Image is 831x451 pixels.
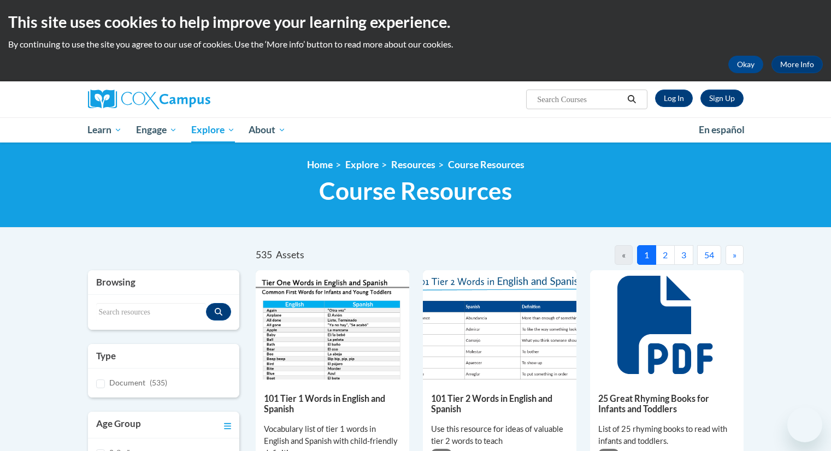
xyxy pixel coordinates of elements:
span: (535) [150,378,167,387]
h5: 101 Tier 1 Words in English and Spanish [264,393,401,414]
a: En español [692,118,752,141]
nav: Pagination Navigation [499,245,743,265]
span: Course Resources [319,176,512,205]
a: Home [307,159,333,170]
a: More Info [771,56,823,73]
div: List of 25 rhyming books to read with infants and toddlers. [598,423,735,447]
img: Cox Campus [88,90,210,109]
button: 54 [697,245,721,265]
a: Register [700,90,744,107]
h3: Age Group [96,417,141,432]
a: Cox Campus [88,90,296,109]
span: About [249,123,286,137]
span: Learn [87,123,122,137]
h3: Type [96,349,232,363]
a: Learn [81,117,129,143]
a: Course Resources [448,159,524,170]
h5: 25 Great Rhyming Books for Infants and Toddlers [598,393,735,414]
a: Engage [129,117,184,143]
span: Assets [276,249,304,260]
h2: This site uses cookies to help improve your learning experience. [8,11,823,33]
div: Main menu [72,117,760,143]
h3: Browsing [96,276,232,289]
a: Resources [391,159,435,170]
button: Search resources [206,303,231,321]
p: By continuing to use the site you agree to our use of cookies. Use the ‘More info’ button to read... [8,38,823,50]
a: Toggle collapse [224,417,231,432]
span: » [733,250,736,260]
a: Log In [655,90,693,107]
button: 2 [656,245,675,265]
button: Search [623,93,640,106]
button: Okay [728,56,763,73]
span: Document [109,378,145,387]
button: Next [726,245,744,265]
h5: 101 Tier 2 Words in English and Spanish [431,393,568,414]
img: d35314be-4b7e-462d-8f95-b17e3d3bb747.pdf [256,270,409,379]
a: Explore [184,117,242,143]
input: Search resources [96,303,207,322]
span: En español [699,124,745,135]
img: 836e94b2-264a-47ae-9840-fb2574307f3b.pdf [423,270,576,379]
span: Engage [136,123,177,137]
div: Use this resource for ideas of valuable tier 2 words to teach [431,423,568,447]
a: Explore [345,159,379,170]
span: Explore [191,123,235,137]
button: 1 [637,245,656,265]
span: 535 [256,249,272,260]
input: Search Courses [536,93,623,106]
iframe: Button to launch messaging window [787,407,822,442]
button: 3 [674,245,693,265]
a: About [241,117,293,143]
